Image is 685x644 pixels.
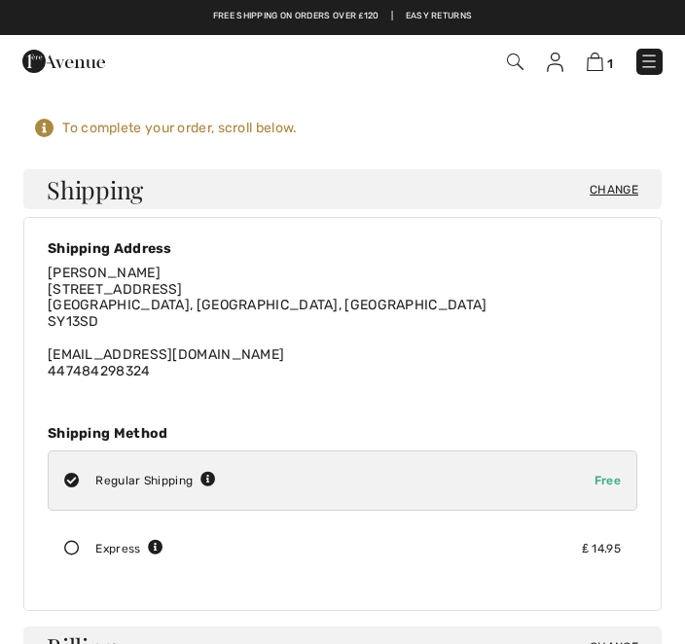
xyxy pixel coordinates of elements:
[213,10,379,23] a: Free shipping on orders over ₤120
[95,472,216,489] div: Regular Shipping
[639,52,659,71] img: Menu
[391,10,393,23] span: |
[22,42,105,81] img: 1ère Avenue
[587,53,603,71] img: Shopping Bag
[607,56,613,71] span: 1
[62,120,297,137] div: To complete your order, scroll below.
[48,266,637,380] div: [EMAIL_ADDRESS][DOMAIN_NAME]
[48,281,487,331] span: [STREET_ADDRESS] [GEOGRAPHIC_DATA], [GEOGRAPHIC_DATA], [GEOGRAPHIC_DATA] SY13SD
[22,53,105,69] a: 1ère Avenue
[595,474,621,487] span: Free
[48,363,151,379] a: 447484298324
[406,10,473,23] a: Easy Returns
[48,426,637,443] div: Shipping Method
[547,53,563,72] img: My Info
[47,177,143,201] span: Shipping
[507,54,523,70] img: Search
[590,181,638,198] span: Change
[587,52,613,72] a: 1
[48,241,637,258] div: Shipping Address
[582,540,621,557] div: ₤ 14.95
[48,265,161,281] span: [PERSON_NAME]
[95,540,163,557] div: Express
